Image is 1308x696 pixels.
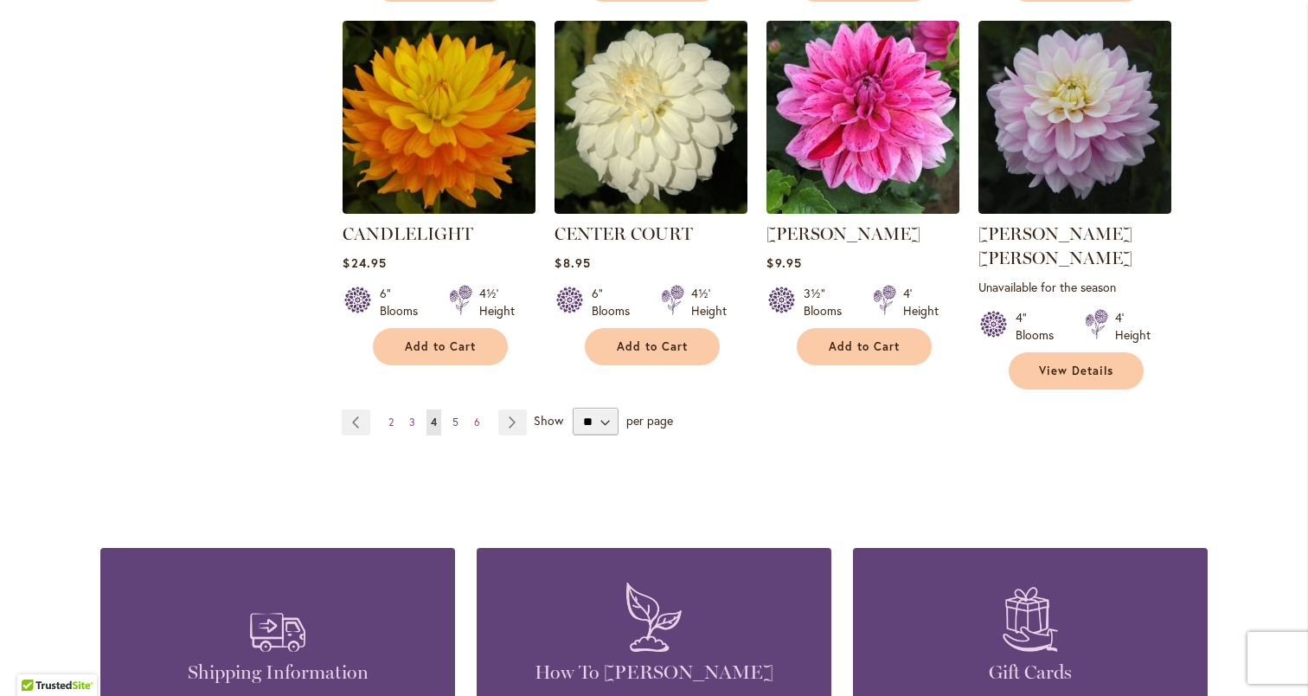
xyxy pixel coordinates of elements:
[585,328,720,365] button: Add to Cart
[978,279,1171,295] p: Unavailable for the season
[1039,364,1113,378] span: View Details
[343,201,535,217] a: CANDLELIGHT
[126,661,429,685] h4: Shipping Information
[766,255,801,271] span: $9.95
[555,21,747,214] img: CENTER COURT
[1115,309,1151,344] div: 4' Height
[804,285,852,319] div: 3½" Blooms
[405,409,420,435] a: 3
[343,223,473,244] a: CANDLELIGHT
[592,285,640,319] div: 6" Blooms
[470,409,484,435] a: 6
[503,661,805,685] h4: How To [PERSON_NAME]
[766,201,959,217] a: CHA CHING
[691,285,727,319] div: 4½' Height
[1009,352,1144,390] a: View Details
[388,416,394,429] span: 2
[879,661,1182,685] h4: Gift Cards
[1016,309,1064,344] div: 4" Blooms
[766,21,959,214] img: CHA CHING
[479,285,515,319] div: 4½' Height
[343,21,535,214] img: CANDLELIGHT
[343,255,386,271] span: $24.95
[978,223,1132,268] a: [PERSON_NAME] [PERSON_NAME]
[431,416,437,429] span: 4
[534,412,563,429] span: Show
[829,339,900,354] span: Add to Cart
[766,223,920,244] a: [PERSON_NAME]
[13,635,61,683] iframe: Launch Accessibility Center
[626,412,673,429] span: per page
[555,223,693,244] a: CENTER COURT
[405,339,476,354] span: Add to Cart
[380,285,428,319] div: 6" Blooms
[373,328,508,365] button: Add to Cart
[555,201,747,217] a: CENTER COURT
[474,416,480,429] span: 6
[452,416,458,429] span: 5
[617,339,688,354] span: Add to Cart
[797,328,932,365] button: Add to Cart
[409,416,415,429] span: 3
[384,409,398,435] a: 2
[978,21,1171,214] img: Charlotte Mae
[555,255,590,271] span: $8.95
[903,285,939,319] div: 4' Height
[978,201,1171,217] a: Charlotte Mae
[448,409,463,435] a: 5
